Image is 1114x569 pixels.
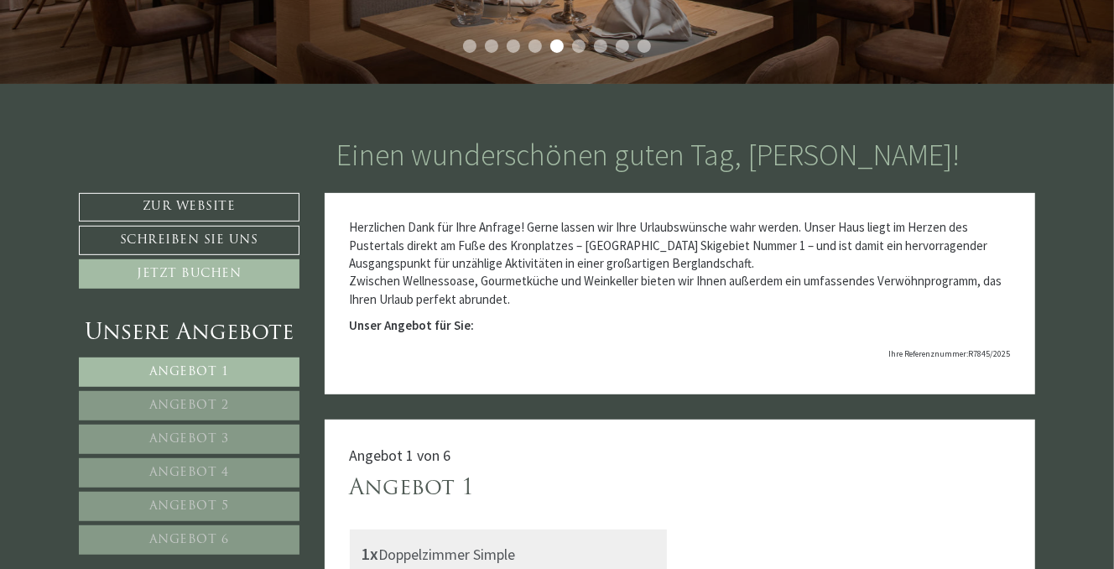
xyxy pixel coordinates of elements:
[25,48,239,60] div: Montis – Active Nature Spa
[350,218,1011,308] p: Herzlichen Dank für Ihre Anfrage! Gerne lassen wir Ihre Urlaubswünsche wahr werden. Unser Haus li...
[552,442,661,472] button: Senden
[25,78,239,89] small: 21:46
[149,500,229,513] span: Angebot 5
[362,543,379,564] b: 1x
[79,193,299,222] a: Zur Website
[350,473,475,504] div: Angebot 1
[13,44,247,92] div: Guten Tag, wie können wir Ihnen helfen?
[79,226,299,255] a: Schreiben Sie uns
[79,318,299,349] div: Unsere Angebote
[149,399,229,412] span: Angebot 2
[149,366,229,378] span: Angebot 1
[350,317,475,333] strong: Unser Angebot für Sie:
[362,542,655,566] div: Doppelzimmer Simple
[350,446,451,465] span: Angebot 1 von 6
[337,138,960,172] h1: Einen wunderschönen guten Tag, [PERSON_NAME]!
[149,467,229,479] span: Angebot 4
[149,534,229,546] span: Angebot 6
[888,348,1010,359] span: Ihre Referenznummer:R7845/2025
[303,13,359,39] div: [DATE]
[79,259,299,289] a: Jetzt buchen
[149,433,229,446] span: Angebot 3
